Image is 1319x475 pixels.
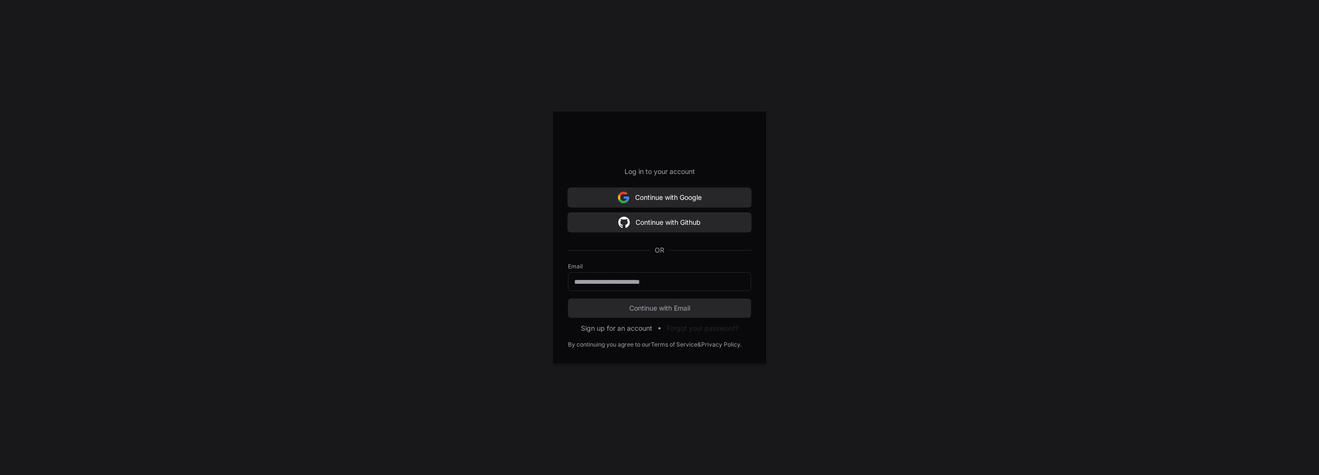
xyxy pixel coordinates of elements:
button: Forgot your password? [667,324,739,333]
span: Continue with Email [568,303,751,313]
a: Terms of Service [651,341,697,348]
button: Continue with Email [568,299,751,318]
img: Sign in with google [618,188,629,207]
button: Continue with Google [568,188,751,207]
button: Sign up for an account [581,324,652,333]
span: OR [651,245,668,255]
button: Continue with Github [568,213,751,232]
div: & [697,341,701,348]
label: Email [568,263,751,270]
div: By continuing you agree to our [568,341,651,348]
img: Sign in with google [618,213,630,232]
a: Privacy Policy. [701,341,741,348]
p: Log in to your account [568,167,751,176]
